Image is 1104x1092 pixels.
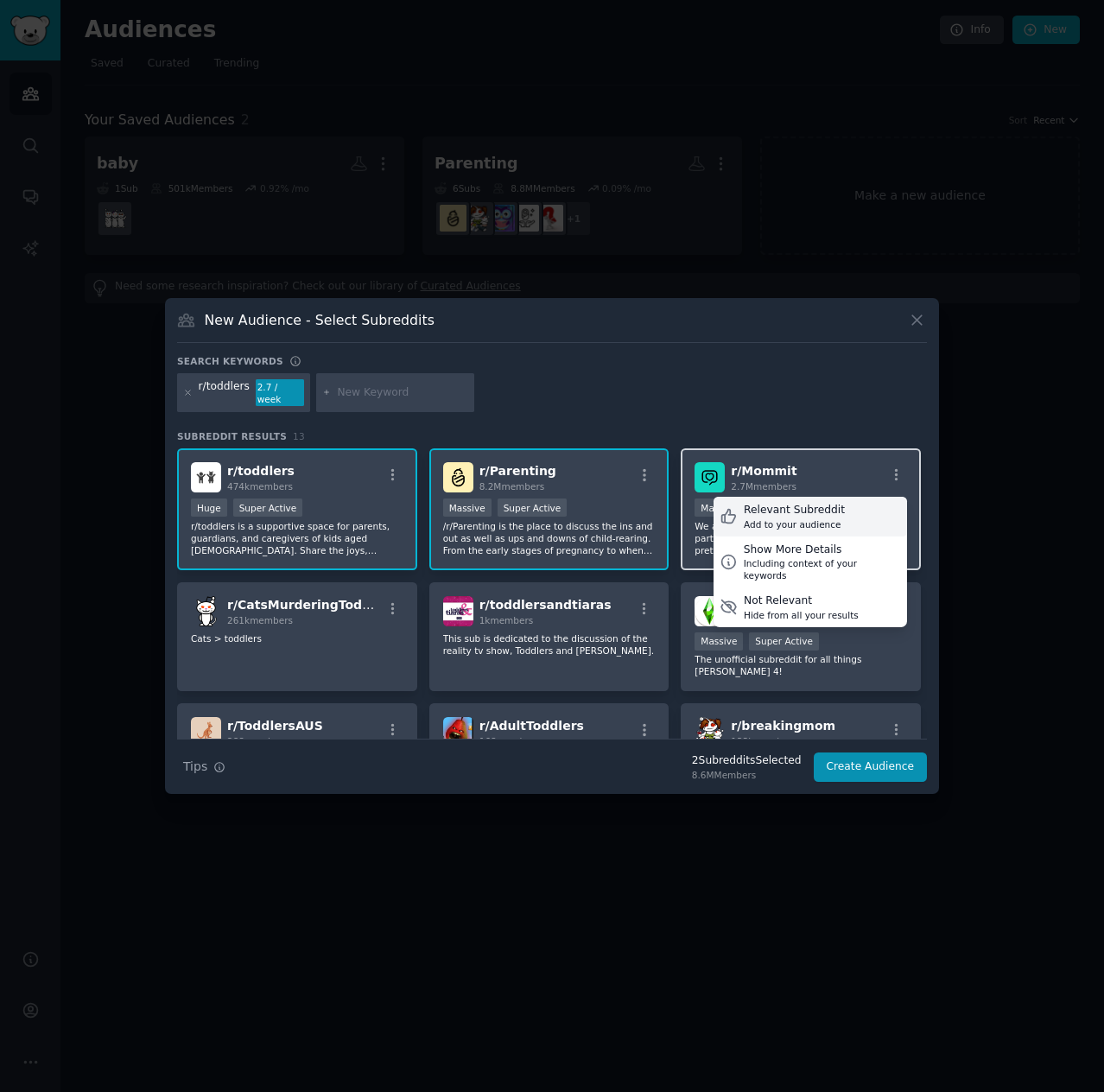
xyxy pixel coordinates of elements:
[731,719,835,733] span: r/ breakingmom
[479,615,534,625] span: 1k members
[479,464,556,478] span: r/ Parenting
[479,719,584,733] span: r/ AdultToddlers
[744,557,901,581] div: Including context of your keywords
[337,385,468,401] input: New Keyword
[191,520,403,556] p: r/toddlers is a supportive space for parents, guardians, and caregivers of kids aged [DEMOGRAPHIC...
[744,518,845,530] div: Add to your audience
[479,598,612,612] span: r/ toddlersandtiaras
[191,632,403,644] p: Cats > toddlers
[695,462,725,492] img: Mommit
[498,498,568,517] div: Super Active
[293,431,305,441] span: 13
[227,481,293,492] span: 474k members
[227,464,295,478] span: r/ toddlers
[205,311,435,329] h3: New Audience - Select Subreddits
[731,481,796,492] span: 2.7M members
[731,736,796,746] span: 133k members
[692,753,802,769] div: 2 Subreddit s Selected
[744,503,845,518] div: Relevant Subreddit
[695,632,743,651] div: Massive
[191,498,227,517] div: Huge
[227,719,323,733] span: r/ ToddlersAUS
[191,596,221,626] img: CatsMurderingToddlers
[227,598,397,612] span: r/ CatsMurderingToddlers
[731,464,796,478] span: r/ Mommit
[692,769,802,781] div: 8.6M Members
[695,717,725,747] img: breakingmom
[744,594,859,609] div: Not Relevant
[191,462,221,492] img: toddlers
[177,355,283,367] h3: Search keywords
[443,632,656,657] p: This sub is dedicated to the discussion of the reality tv show, Toddlers and [PERSON_NAME].
[744,543,901,558] div: Show More Details
[749,632,819,651] div: Super Active
[183,758,207,776] span: Tips
[695,520,907,556] p: We are moms mucking through the ickier parts of child raising. It may not always be pretty, fun a...
[443,520,656,556] p: /r/Parenting is the place to discuss the ins and out as well as ups and downs of child-rearing. F...
[199,379,250,407] div: r/toddlers
[233,498,303,517] div: Super Active
[443,462,473,492] img: Parenting
[227,736,288,746] span: 288 members
[177,752,232,782] button: Tips
[695,498,743,517] div: Massive
[443,717,473,747] img: AdultToddlers
[177,430,287,442] span: Subreddit Results
[695,596,725,626] img: Sims4
[191,717,221,747] img: ToddlersAUS
[256,379,304,407] div: 2.7 / week
[227,615,293,625] span: 261k members
[443,596,473,626] img: toddlersandtiaras
[695,653,907,677] p: The unofficial subreddit for all things [PERSON_NAME] 4!
[443,498,492,517] div: Massive
[479,736,540,746] span: 168 members
[814,752,928,782] button: Create Audience
[744,609,859,621] div: Hide from all your results
[479,481,545,492] span: 8.2M members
